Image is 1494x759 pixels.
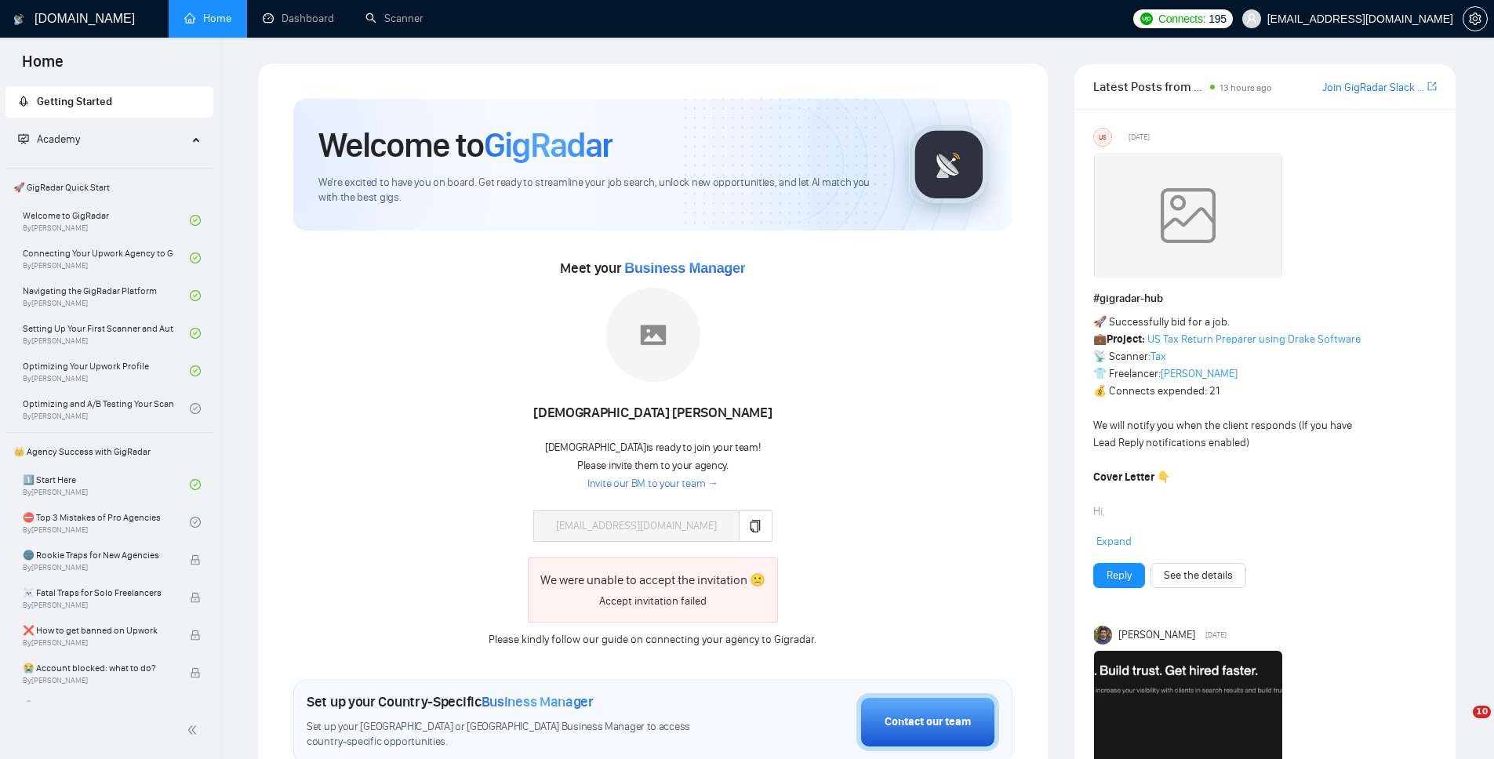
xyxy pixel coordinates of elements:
span: By [PERSON_NAME] [23,676,173,685]
img: upwork-logo.png [1140,13,1153,25]
span: Academy [18,133,80,146]
button: Contact our team [856,693,999,751]
span: export [1427,80,1437,93]
h1: # gigradar-hub [1093,290,1437,307]
span: Business Manager [482,693,594,710]
span: lock [190,630,201,641]
span: Getting Started [37,95,112,108]
span: [DATE] [1205,628,1227,642]
span: Business Manager [624,260,745,276]
a: homeHome [184,12,231,25]
a: searchScanner [365,12,423,25]
a: export [1427,79,1437,94]
span: check-circle [190,517,201,528]
img: weqQh+iSagEgQAAAABJRU5ErkJggg== [1094,153,1282,278]
span: Expand [1096,535,1132,548]
div: Please kindly follow on connecting your agency to Gigradar. [478,631,828,648]
span: 😭 Account blocked: what to do? [23,660,173,676]
span: user [1246,13,1257,24]
span: lock [190,667,201,678]
span: double-left [187,722,202,738]
img: placeholder.png [606,288,700,382]
span: rocket [18,96,29,107]
a: US Tax Return Preparer using Drake Software [1147,332,1361,346]
a: Connecting Your Upwork Agency to GigRadarBy[PERSON_NAME] [23,241,190,275]
span: ☠️ Fatal Traps for Solo Freelancers [23,585,173,601]
span: check-circle [190,479,201,490]
div: US [1094,129,1111,146]
a: Join GigRadar Slack Community [1322,79,1424,96]
span: check-circle [190,290,201,301]
span: Set up your [GEOGRAPHIC_DATA] or [GEOGRAPHIC_DATA] Business Manager to access country-specific op... [307,720,722,750]
span: ❌ How to get banned on Upwork [23,623,173,638]
span: check-circle [190,403,201,414]
a: Navigating the GigRadar PlatformBy[PERSON_NAME] [23,278,190,313]
span: Connects: [1158,10,1205,27]
span: check-circle [190,328,201,339]
span: Academy [37,133,80,146]
span: 👑 Agency Success with GigRadar [7,436,212,467]
span: check-circle [190,252,201,263]
span: 10 [1473,706,1491,718]
span: Meet your [560,260,745,277]
button: setting [1463,6,1488,31]
span: 🔓 Unblocked cases: review [23,698,173,714]
li: Getting Started [5,86,213,118]
div: We were unable to accept the invitation 🙁 [540,570,765,590]
a: Tax [1150,350,1166,363]
strong: Project: [1107,332,1145,346]
a: Optimizing and A/B Testing Your Scanner for Better ResultsBy[PERSON_NAME] [23,391,190,426]
div: Contact our team [885,714,971,731]
span: [PERSON_NAME] [1118,626,1195,644]
span: setting [1463,13,1487,25]
div: [DEMOGRAPHIC_DATA] [PERSON_NAME] [533,400,772,427]
span: By [PERSON_NAME] [23,638,173,648]
a: Reply [1107,567,1132,584]
span: check-circle [190,215,201,226]
span: [DEMOGRAPHIC_DATA] is ready to join your team! [545,441,761,454]
span: Home [9,50,76,83]
span: lock [190,592,201,603]
img: logo [13,7,24,32]
a: setting [1463,13,1488,25]
a: Setting Up Your First Scanner and Auto-BidderBy[PERSON_NAME] [23,316,190,350]
iframe: Intercom live chat [1441,706,1478,743]
span: copy [749,520,762,532]
span: Please invite them to your agency. [577,459,729,472]
a: Welcome to GigRadarBy[PERSON_NAME] [23,203,190,238]
button: copy [739,510,772,542]
h1: Set up your Country-Specific [307,693,594,710]
span: GigRadar [484,124,613,166]
a: dashboardDashboard [263,12,334,25]
a: See the details [1164,567,1233,584]
span: check-circle [190,365,201,376]
span: We're excited to have you on board. Get ready to streamline your job search, unlock new opportuni... [318,176,884,205]
button: Reply [1093,563,1145,588]
span: 13 hours ago [1220,82,1272,93]
a: Invite our BM to your team → [587,477,718,492]
span: 195 [1209,10,1226,27]
span: 🌚 Rookie Traps for New Agencies [23,547,173,563]
span: By [PERSON_NAME] [23,601,173,610]
div: Accept invitation failed [540,593,765,610]
span: [DATE] [1129,130,1150,144]
span: By [PERSON_NAME] [23,563,173,572]
a: ⛔ Top 3 Mistakes of Pro AgenciesBy[PERSON_NAME] [23,505,190,539]
h1: Welcome to [318,124,613,166]
img: gigradar-logo.png [910,125,988,204]
span: fund-projection-screen [18,133,29,144]
strong: Cover Letter 👇 [1093,470,1170,484]
button: See the details [1150,563,1246,588]
a: Optimizing Your Upwork ProfileBy[PERSON_NAME] [23,354,190,388]
a: 1️⃣ Start HereBy[PERSON_NAME] [23,467,190,502]
span: lock [190,554,201,565]
img: Toby Fox-Mason [1094,626,1113,645]
span: Latest Posts from the GigRadar Community [1093,77,1205,96]
span: 🚀 GigRadar Quick Start [7,172,212,203]
a: [PERSON_NAME] [1161,367,1238,380]
a: our guide [583,633,628,646]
